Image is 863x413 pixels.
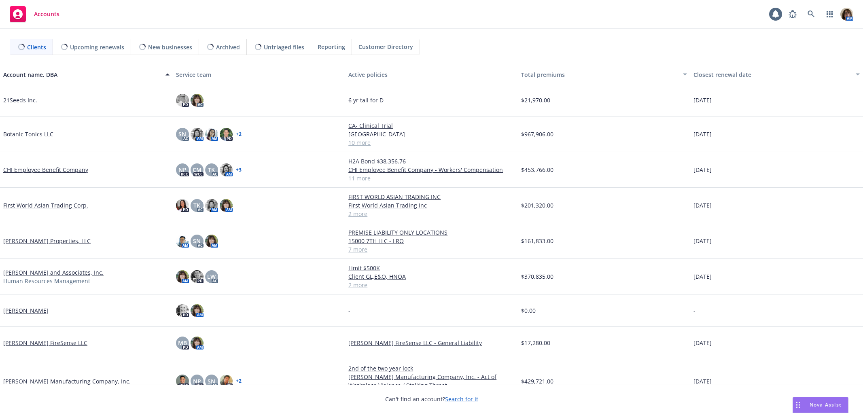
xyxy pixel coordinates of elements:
button: Active policies [345,65,518,84]
a: PREMISE LIABILITY ONLY LOCATIONS [348,228,515,237]
img: photo [220,199,233,212]
span: SN [208,377,215,385]
div: Total premiums [521,70,679,79]
button: Closest renewal date [690,65,863,84]
a: [PERSON_NAME] Manufacturing Company, Inc. - Act of Workplace Violence / Stalking Threat [348,373,515,390]
a: 7 more [348,245,515,254]
img: photo [220,375,233,388]
a: [GEOGRAPHIC_DATA] [348,130,515,138]
a: Report a Bug [785,6,801,22]
span: SN [193,237,201,245]
span: $967,906.00 [521,130,553,138]
a: [PERSON_NAME] Properties, LLC [3,237,91,245]
a: 6 yr tail for D [348,96,515,104]
div: Closest renewal date [693,70,851,79]
span: $201,320.00 [521,201,553,210]
span: $429,721.00 [521,377,553,385]
a: [PERSON_NAME] and Associates, Inc. [3,268,104,277]
span: [DATE] [693,339,712,347]
button: Nova Assist [793,397,848,413]
a: + 2 [236,379,242,383]
img: photo [205,235,218,248]
a: [PERSON_NAME] Manufacturing Company, Inc. [3,377,131,385]
span: $17,280.00 [521,339,550,347]
img: photo [220,128,233,141]
a: CA- Clinical Trial [348,121,515,130]
a: 11 more [348,174,515,182]
span: [DATE] [693,130,712,138]
span: $453,766.00 [521,165,553,174]
span: Nova Assist [810,401,842,408]
span: CM [193,165,201,174]
a: 2 more [348,210,515,218]
span: [DATE] [693,377,712,385]
a: Botanic Tonics LLC [3,130,53,138]
span: [DATE] [693,165,712,174]
span: MB [178,339,187,347]
button: Service team [173,65,346,84]
img: photo [205,199,218,212]
img: photo [205,128,218,141]
img: photo [176,235,189,248]
a: 2 more [348,281,515,289]
a: 21Seeds Inc. [3,96,37,104]
a: First World Asian Trading Corp. [3,201,88,210]
a: 10 more [348,138,515,147]
a: 2nd of the two year lock [348,364,515,373]
span: [DATE] [693,237,712,245]
span: Clients [27,43,46,51]
span: Customer Directory [358,42,413,51]
img: photo [191,94,204,107]
span: New businesses [148,43,192,51]
img: photo [176,375,189,388]
span: Upcoming renewals [70,43,124,51]
a: 15000 7TH LLC - LRO [348,237,515,245]
div: Active policies [348,70,515,79]
img: photo [191,304,204,317]
span: Can't find an account? [385,395,478,403]
a: + 2 [236,132,242,137]
span: Accounts [34,11,59,17]
span: SN [178,130,186,138]
span: Untriaged files [264,43,304,51]
span: $0.00 [521,306,536,315]
a: First World Asian Trading Inc [348,201,515,210]
span: [DATE] [693,96,712,104]
div: Service team [176,70,342,79]
a: Switch app [822,6,838,22]
a: CHI Employee Benefit Company - Workers' Compensation [348,165,515,174]
a: [PERSON_NAME] FireSense LLC [3,339,87,347]
span: $161,833.00 [521,237,553,245]
span: - [693,306,695,315]
img: photo [191,270,204,283]
span: Archived [216,43,240,51]
span: [DATE] [693,272,712,281]
img: photo [176,199,189,212]
a: [PERSON_NAME] [3,306,49,315]
span: - [348,306,350,315]
img: photo [191,128,204,141]
span: Human Resources Management [3,277,90,285]
a: [PERSON_NAME] FireSense LLC - General Liability [348,339,515,347]
div: Account name, DBA [3,70,161,79]
img: photo [176,270,189,283]
span: NP [193,377,201,385]
a: H2A Bond $38,356.76 [348,157,515,165]
span: NP [178,165,187,174]
a: Limit $500K [348,264,515,272]
a: Accounts [6,3,63,25]
a: Client GL,E&O, HNOA [348,272,515,281]
button: Total premiums [518,65,691,84]
span: LW [207,272,216,281]
a: FIRST WORLD ASIAN TRADING INC [348,193,515,201]
img: photo [176,94,189,107]
span: TK [193,201,200,210]
span: $370,835.00 [521,272,553,281]
img: photo [840,8,853,21]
